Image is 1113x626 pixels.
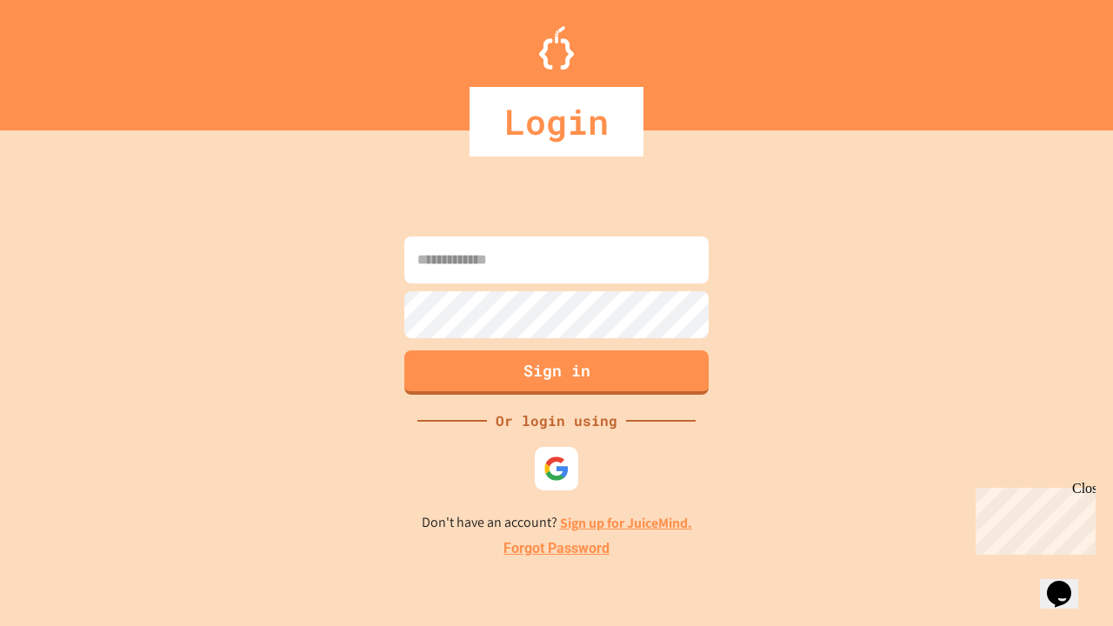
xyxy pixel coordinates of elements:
button: Sign in [404,350,709,395]
div: Chat with us now!Close [7,7,120,110]
div: Or login using [487,410,626,431]
div: Login [470,87,643,156]
img: google-icon.svg [543,456,570,482]
a: Sign up for JuiceMind. [560,514,692,532]
a: Forgot Password [503,538,610,559]
p: Don't have an account? [422,512,692,534]
iframe: chat widget [969,481,1096,555]
iframe: chat widget [1040,556,1096,609]
img: Logo.svg [539,26,574,70]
